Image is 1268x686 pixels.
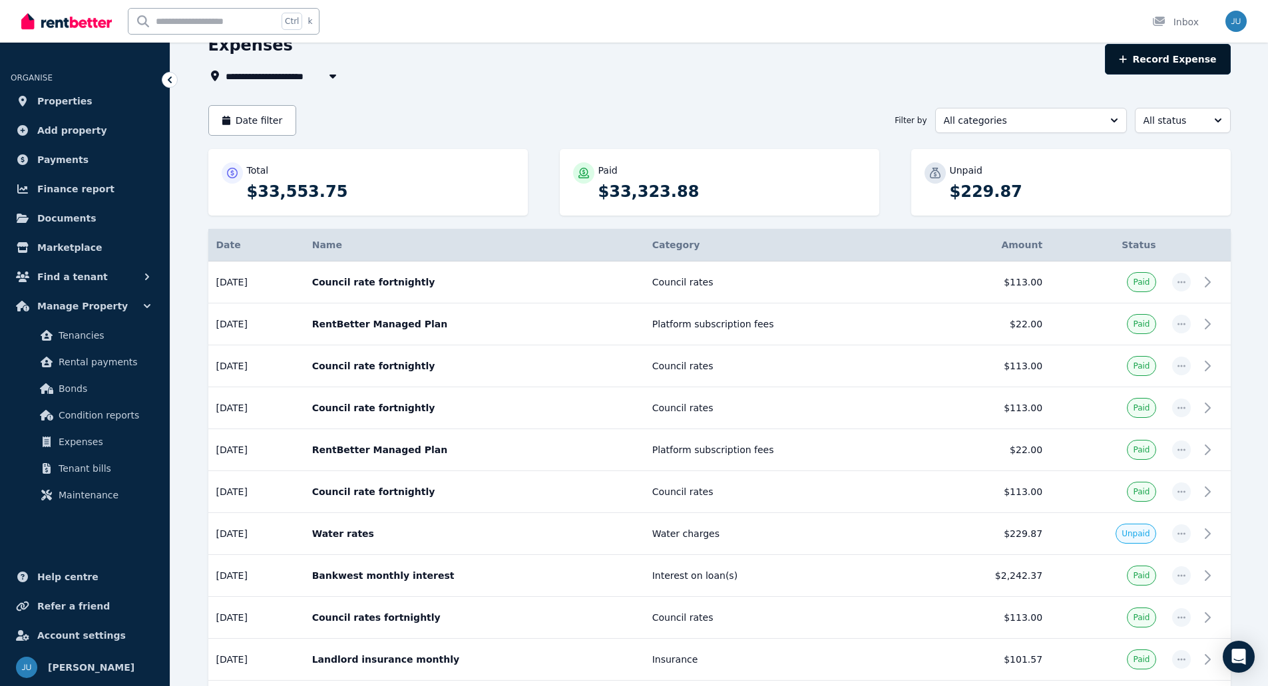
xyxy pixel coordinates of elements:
[1133,612,1150,623] span: Paid
[16,322,154,349] a: Tenancies
[1133,277,1150,287] span: Paid
[923,639,1051,681] td: $101.57
[644,639,923,681] td: Insurance
[923,555,1051,597] td: $2,242.37
[1133,361,1150,371] span: Paid
[59,434,148,450] span: Expenses
[923,513,1051,555] td: $229.87
[1050,229,1163,261] th: Status
[1122,528,1150,539] span: Unpaid
[37,122,107,138] span: Add property
[1133,486,1150,497] span: Paid
[37,627,126,643] span: Account settings
[11,176,159,202] a: Finance report
[950,181,1217,202] p: $229.87
[923,387,1051,429] td: $113.00
[312,653,636,666] p: Landlord insurance monthly
[59,327,148,343] span: Tenancies
[11,73,53,83] span: ORGANISE
[16,429,154,455] a: Expenses
[11,234,159,261] a: Marketplace
[1133,403,1150,413] span: Paid
[37,569,99,585] span: Help centre
[59,381,148,397] span: Bonds
[312,569,636,582] p: Bankwest monthly interest
[923,597,1051,639] td: $113.00
[37,598,110,614] span: Refer a friend
[644,597,923,639] td: Council rates
[247,164,269,177] p: Total
[312,401,636,415] p: Council rate fortnightly
[282,13,302,30] span: Ctrl
[644,345,923,387] td: Council rates
[11,263,159,290] button: Find a tenant
[37,298,128,314] span: Manage Property
[895,115,927,126] span: Filter by
[11,88,159,114] a: Properties
[208,513,304,555] td: [DATE]
[11,593,159,619] a: Refer a friend
[923,471,1051,513] td: $113.00
[312,527,636,540] p: Water rates
[923,229,1051,261] th: Amount
[247,181,515,202] p: $33,553.75
[1133,444,1150,455] span: Paid
[37,210,97,226] span: Documents
[11,564,159,590] a: Help centre
[208,261,304,303] td: [DATE]
[11,117,159,144] a: Add property
[16,375,154,402] a: Bonds
[598,164,618,177] p: Paid
[208,303,304,345] td: [DATE]
[1144,114,1203,127] span: All status
[37,240,102,256] span: Marketplace
[935,108,1127,133] button: All categories
[944,114,1100,127] span: All categories
[312,611,636,624] p: Council rates fortnightly
[37,152,89,168] span: Payments
[37,181,114,197] span: Finance report
[923,303,1051,345] td: $22.00
[950,164,982,177] p: Unpaid
[37,269,108,285] span: Find a tenant
[644,471,923,513] td: Council rates
[16,657,37,678] img: Johan Utomo
[59,487,148,503] span: Maintenance
[1133,319,1150,329] span: Paid
[1133,570,1150,581] span: Paid
[923,429,1051,471] td: $22.00
[59,460,148,476] span: Tenant bills
[16,482,154,508] a: Maintenance
[598,181,866,202] p: $33,323.88
[21,11,112,31] img: RentBetter
[11,146,159,173] a: Payments
[16,402,154,429] a: Condition reports
[312,317,636,331] p: RentBetter Managed Plan
[1152,15,1199,29] div: Inbox
[644,387,923,429] td: Council rates
[11,622,159,649] a: Account settings
[308,16,312,27] span: k
[304,229,644,261] th: Name
[11,293,159,319] button: Manage Property
[923,261,1051,303] td: $113.00
[644,303,923,345] td: Platform subscription fees
[208,229,304,261] th: Date
[208,387,304,429] td: [DATE]
[59,407,148,423] span: Condition reports
[208,345,304,387] td: [DATE]
[1105,44,1230,75] button: Record Expense
[1225,11,1247,32] img: Johan Utomo
[644,229,923,261] th: Category
[312,485,636,498] p: Council rate fortnightly
[208,597,304,639] td: [DATE]
[208,471,304,513] td: [DATE]
[37,93,93,109] span: Properties
[312,275,636,289] p: Council rate fortnightly
[644,261,923,303] td: Council rates
[16,349,154,375] a: Rental payments
[16,455,154,482] a: Tenant bills
[208,105,297,136] button: Date filter
[208,555,304,597] td: [DATE]
[1133,654,1150,665] span: Paid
